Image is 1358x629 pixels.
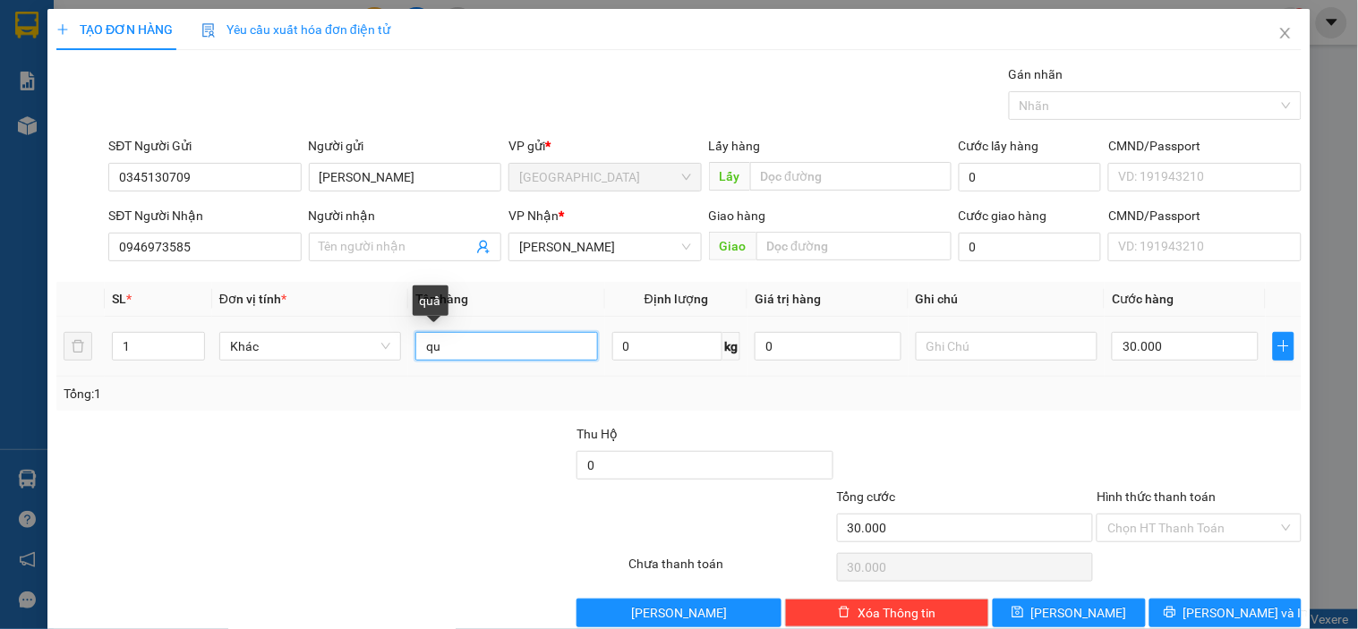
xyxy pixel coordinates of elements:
[755,292,821,306] span: Giá trị hàng
[755,332,901,361] input: 0
[219,292,286,306] span: Đơn vị tính
[476,240,491,254] span: user-add
[709,208,766,223] span: Giao hàng
[756,232,952,260] input: Dọc đường
[415,332,597,361] input: VD: Bàn, Ghế
[1273,332,1294,361] button: plus
[201,23,216,38] img: icon
[519,164,690,191] span: Đà Lạt
[709,139,761,153] span: Lấy hàng
[1108,206,1301,225] div: CMND/Passport
[959,208,1047,223] label: Cước giao hàng
[108,206,301,225] div: SĐT Người Nhận
[1183,603,1309,623] span: [PERSON_NAME] và In
[230,333,390,360] span: Khác
[709,232,756,260] span: Giao
[1009,67,1063,81] label: Gán nhãn
[1108,136,1301,156] div: CMND/Passport
[631,603,727,623] span: [PERSON_NAME]
[627,554,834,585] div: Chưa thanh toán
[1112,292,1174,306] span: Cước hàng
[722,332,740,361] span: kg
[56,22,173,37] span: TẠO ĐƠN HÀNG
[1012,606,1024,620] span: save
[309,136,501,156] div: Người gửi
[64,384,525,404] div: Tổng: 1
[508,136,701,156] div: VP gửi
[959,163,1102,191] input: Cước lấy hàng
[1149,599,1302,627] button: printer[PERSON_NAME] và In
[645,292,708,306] span: Định lượng
[112,292,126,306] span: SL
[577,427,618,441] span: Thu Hộ
[1278,26,1293,40] span: close
[909,282,1105,317] th: Ghi chú
[959,233,1102,261] input: Cước giao hàng
[916,332,1098,361] input: Ghi Chú
[201,22,390,37] span: Yêu cầu xuất hóa đơn điện tử
[64,332,92,361] button: delete
[1164,606,1176,620] span: printer
[785,599,989,627] button: deleteXóa Thông tin
[108,136,301,156] div: SĐT Người Gửi
[837,489,896,504] span: Tổng cước
[838,606,850,620] span: delete
[959,139,1039,153] label: Cước lấy hàng
[413,285,448,316] div: quầ
[750,162,952,191] input: Dọc đường
[1097,489,1216,504] label: Hình thức thanh toán
[56,23,69,36] span: plus
[1260,9,1311,59] button: Close
[709,162,750,191] span: Lấy
[993,599,1145,627] button: save[PERSON_NAME]
[1031,603,1127,623] span: [PERSON_NAME]
[577,599,781,627] button: [PERSON_NAME]
[519,234,690,260] span: Phan Thiết
[508,208,559,223] span: VP Nhận
[309,206,501,225] div: Người nhận
[858,603,935,623] span: Xóa Thông tin
[1274,339,1294,353] span: plus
